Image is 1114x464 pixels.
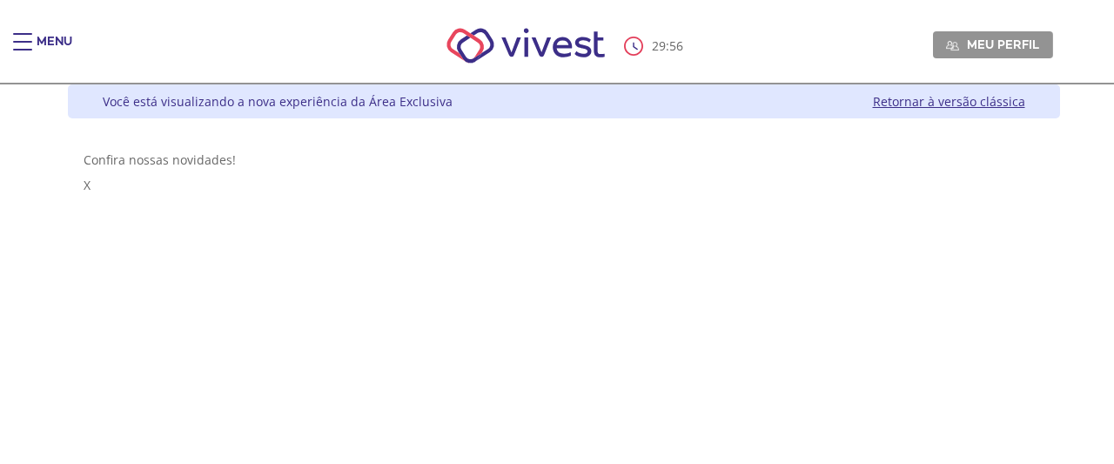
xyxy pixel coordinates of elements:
[669,37,683,54] span: 56
[873,93,1025,110] a: Retornar à versão clássica
[427,9,625,83] img: Vivest
[652,37,666,54] span: 29
[946,39,959,52] img: Meu perfil
[624,37,687,56] div: :
[84,177,91,193] span: X
[37,33,72,68] div: Menu
[55,84,1060,464] div: Vivest
[103,93,453,110] div: Você está visualizando a nova experiência da Área Exclusiva
[967,37,1039,52] span: Meu perfil
[933,31,1053,57] a: Meu perfil
[84,151,1044,168] div: Confira nossas novidades!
